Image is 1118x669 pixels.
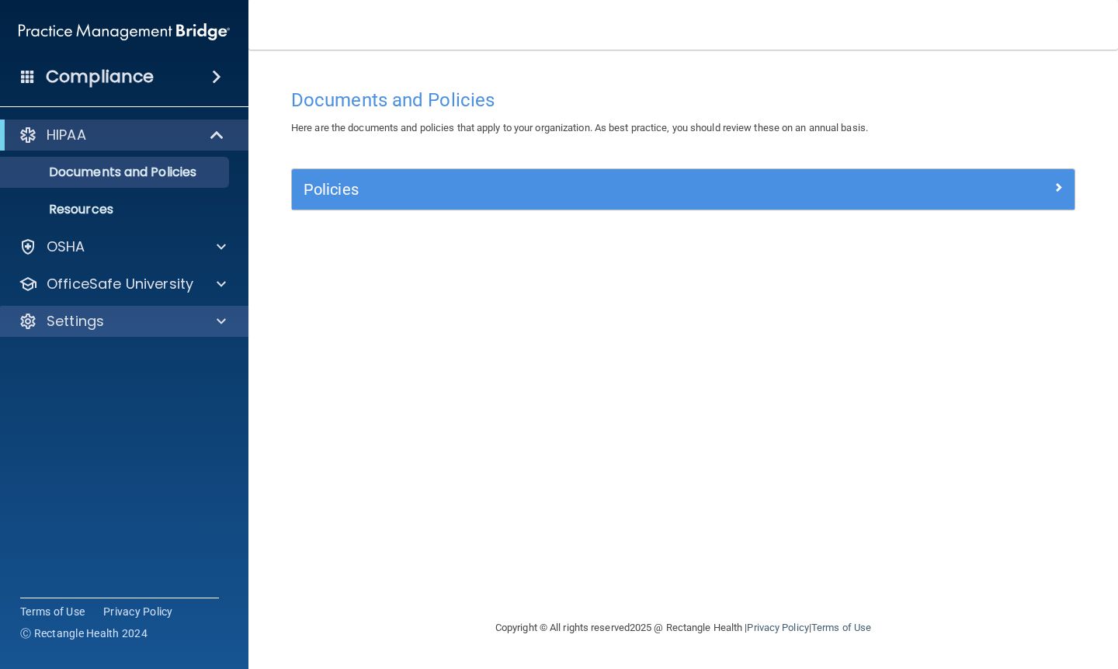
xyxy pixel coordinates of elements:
p: Documents and Policies [10,165,222,180]
h4: Documents and Policies [291,90,1075,110]
a: Settings [19,312,226,331]
a: Privacy Policy [747,622,808,633]
div: Copyright © All rights reserved 2025 @ Rectangle Health | | [400,603,967,653]
a: Policies [304,177,1063,202]
p: Settings [47,312,104,331]
a: OSHA [19,237,226,256]
img: PMB logo [19,16,230,47]
a: Terms of Use [811,622,871,633]
iframe: Drift Widget Chat Controller [849,559,1099,621]
a: Terms of Use [20,604,85,619]
p: OfficeSafe University [47,275,193,293]
p: Resources [10,202,222,217]
h4: Compliance [46,66,154,88]
a: Privacy Policy [103,604,173,619]
span: Here are the documents and policies that apply to your organization. As best practice, you should... [291,122,868,133]
h5: Policies [304,181,867,198]
p: OSHA [47,237,85,256]
a: HIPAA [19,126,225,144]
span: Ⓒ Rectangle Health 2024 [20,626,148,641]
p: HIPAA [47,126,86,144]
a: OfficeSafe University [19,275,226,293]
